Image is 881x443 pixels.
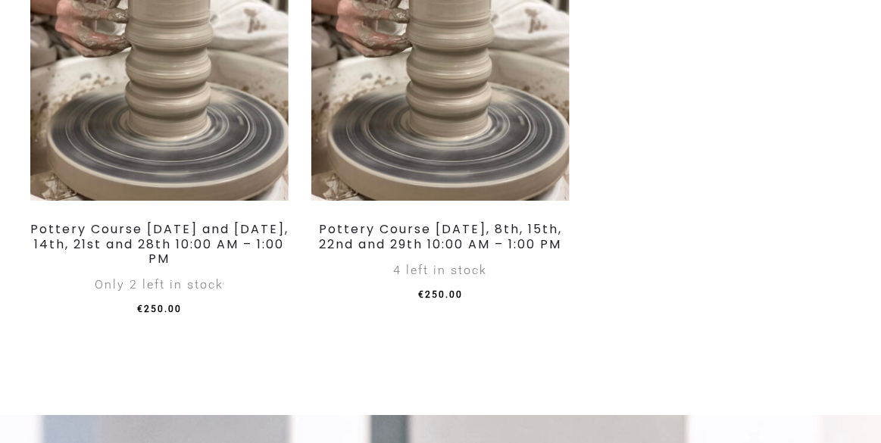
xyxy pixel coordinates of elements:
div: Only 2 left in stock [30,272,289,298]
a: Pottery Course [DATE], 8th, 15th, 22nd and 29th 10:00 AM – 1:00 PM [319,220,562,252]
div: 4 left in stock [311,257,570,283]
span: € [418,289,425,300]
a: Pottery Course [DATE] and [DATE], 14th, 21st and 28th 10:00 AM – 1:00 PM [30,220,289,267]
span: € [137,304,144,314]
span: 250.00 [137,304,182,314]
span: 250.00 [418,289,463,300]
